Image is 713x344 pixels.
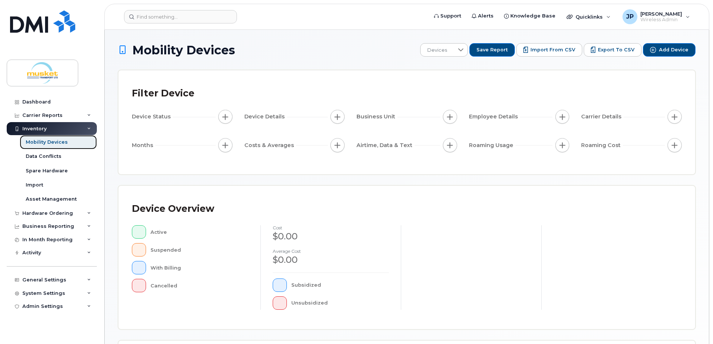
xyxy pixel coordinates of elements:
span: Import from CSV [530,47,575,53]
div: $0.00 [273,254,389,266]
span: Costs & Averages [244,141,296,149]
span: Carrier Details [581,113,624,121]
span: Airtime, Data & Text [356,141,415,149]
div: Unsubsidized [291,296,389,310]
div: Subsidized [291,278,389,292]
div: Suspended [150,243,249,257]
button: Import from CSV [516,43,582,57]
div: $0.00 [273,230,389,243]
span: Business Unit [356,113,397,121]
span: Add Device [659,47,688,53]
button: Export to CSV [584,43,641,57]
span: Months [132,141,155,149]
span: Mobility Devices [132,44,235,57]
span: Device Details [244,113,287,121]
h4: cost [273,225,389,230]
span: Devices [421,44,454,57]
h4: Average cost [273,249,389,254]
div: Active [150,225,249,239]
span: Device Status [132,113,173,121]
div: Filter Device [132,84,194,103]
span: Roaming Cost [581,141,623,149]
span: Save Report [476,47,508,53]
span: Employee Details [469,113,520,121]
span: Export to CSV [598,47,634,53]
div: With Billing [150,261,249,274]
span: Roaming Usage [469,141,516,149]
div: Device Overview [132,199,214,219]
div: Cancelled [150,279,249,292]
button: Add Device [643,43,695,57]
button: Save Report [469,43,515,57]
